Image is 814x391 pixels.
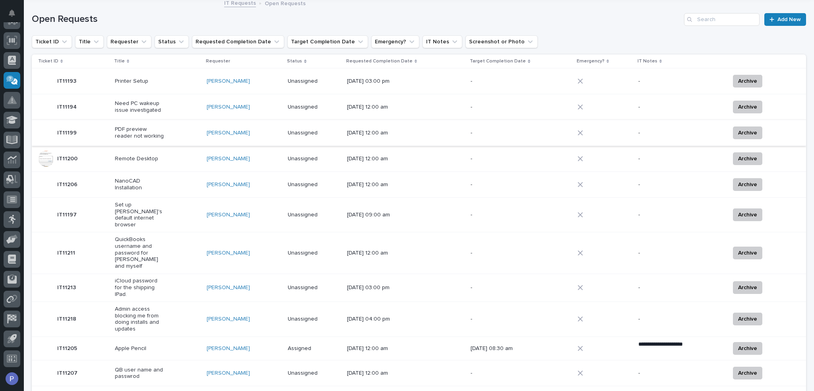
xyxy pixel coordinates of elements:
p: - [638,156,688,162]
tr: IT11194IT11194 Need PC wakeup issue investigated[PERSON_NAME] Unassigned[DATE] 12:00 am--Archive [32,94,806,120]
p: - [471,130,520,136]
p: Assigned [288,345,337,352]
button: Notifications [4,5,20,21]
button: Emergency? [371,35,419,48]
a: [PERSON_NAME] [207,250,250,257]
span: Add New [777,17,801,22]
span: Archive [738,128,757,138]
p: [DATE] 12:00 am [347,181,397,188]
p: Ticket ID [38,57,58,66]
p: - [638,284,688,291]
p: [DATE] 08:30 am [471,345,520,352]
span: Archive [738,368,757,378]
p: - [471,104,520,111]
tr: IT11207IT11207 QB user name and passwrod[PERSON_NAME] Unassigned[DATE] 12:00 am--Archive [32,360,806,386]
p: - [471,370,520,377]
p: IT11211 [57,248,77,257]
span: Archive [738,180,757,189]
button: Title [75,35,104,48]
p: IT11206 [57,180,79,188]
button: Archive [733,367,762,379]
p: - [638,78,688,85]
p: Requested Completion Date [346,57,413,66]
p: IT11213 [57,283,78,291]
p: - [471,250,520,257]
p: IT11199 [57,128,78,136]
button: Archive [733,178,762,191]
a: [PERSON_NAME] [207,284,250,291]
p: Set up [PERSON_NAME]'s default internet browser [115,202,165,228]
p: IT11197 [57,210,78,218]
p: iCloud password for the shipping IPad. [115,278,165,298]
p: PDF preview reader not working [115,126,165,140]
p: Unassigned [288,370,337,377]
p: [DATE] 12:00 am [347,104,397,111]
p: IT11200 [57,154,79,162]
p: IT11193 [57,76,78,85]
p: - [638,370,688,377]
a: [PERSON_NAME] [207,104,250,111]
p: Admin access blocking me from doing installs and updates [115,306,165,333]
button: Requester [107,35,151,48]
p: - [638,316,688,323]
p: Unassigned [288,250,337,257]
div: Notifications [10,10,20,22]
span: Archive [738,314,757,324]
p: Need PC wakeup issue investigated [115,100,165,114]
p: Apple Pencil [115,345,165,352]
span: Archive [738,76,757,86]
button: Requested Completion Date [192,35,284,48]
p: Remote Desktop [115,156,165,162]
p: IT11205 [57,344,79,352]
button: Target Completion Date [287,35,368,48]
p: - [471,284,520,291]
tr: IT11197IT11197 Set up [PERSON_NAME]'s default internet browser[PERSON_NAME] Unassigned[DATE] 09:0... [32,198,806,232]
p: Unassigned [288,212,337,218]
button: Archive [733,126,762,139]
p: - [638,250,688,257]
p: IT11218 [57,314,78,323]
p: Unassigned [288,316,337,323]
button: Archive [733,313,762,325]
p: Target Completion Date [470,57,526,66]
p: Unassigned [288,104,337,111]
p: Unassigned [288,156,337,162]
button: Archive [733,342,762,355]
a: [PERSON_NAME] [207,78,250,85]
a: [PERSON_NAME] [207,156,250,162]
a: Add New [764,13,806,26]
p: [DATE] 12:00 am [347,156,397,162]
p: QuickBooks username and password for [PERSON_NAME] and myself [115,236,165,270]
span: Archive [738,210,757,220]
button: Archive [733,281,762,294]
h1: Open Requests [32,14,681,25]
p: [DATE] 09:00 am [347,212,397,218]
button: Screenshot or Photo [465,35,538,48]
tr: IT11218IT11218 Admin access blocking me from doing installs and updates[PERSON_NAME] Unassigned[D... [32,302,806,337]
p: [DATE] 03:00 pm [347,284,397,291]
p: [DATE] 04:00 pm [347,316,397,323]
span: Archive [738,154,757,163]
p: QB user name and passwrod [115,367,165,380]
p: [DATE] 03:00 pm [347,78,397,85]
a: [PERSON_NAME] [207,181,250,188]
p: Title [114,57,125,66]
a: [PERSON_NAME] [207,370,250,377]
button: Archive [733,152,762,165]
p: - [638,181,688,188]
p: Unassigned [288,78,337,85]
tr: IT11206IT11206 NanoCAD Installation[PERSON_NAME] Unassigned[DATE] 12:00 am--Archive [32,172,806,198]
span: Archive [738,248,757,258]
button: Status [155,35,189,48]
a: [PERSON_NAME] [207,130,250,136]
p: Status [287,57,302,66]
p: Requester [206,57,230,66]
p: - [638,212,688,218]
a: [PERSON_NAME] [207,345,250,352]
p: - [471,181,520,188]
span: Archive [738,283,757,292]
a: [PERSON_NAME] [207,212,250,218]
span: Archive [738,344,757,353]
span: Archive [738,102,757,112]
p: Emergency? [577,57,605,66]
